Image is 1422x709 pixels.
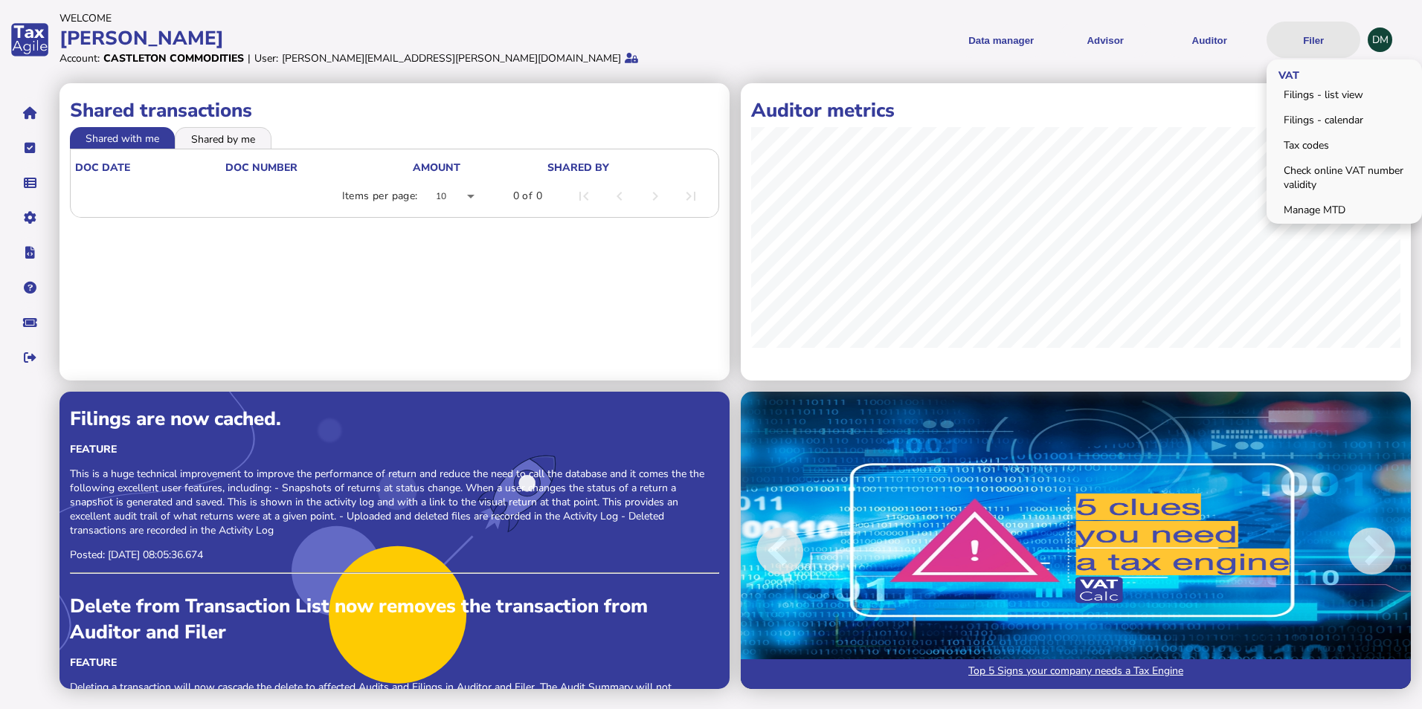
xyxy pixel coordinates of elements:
[14,237,45,268] button: Developer hub links
[1058,22,1152,58] button: Shows a dropdown of VAT Advisor options
[751,97,1400,123] h1: Auditor metrics
[1267,56,1307,91] span: VAT
[1269,134,1420,157] a: Tax codes
[547,161,711,175] div: shared by
[14,307,45,338] button: Raise a support ticket
[175,127,271,148] li: Shared by me
[14,167,45,198] button: Data manager
[70,442,719,456] div: Feature
[248,51,251,65] div: |
[413,161,546,175] div: Amount
[1267,22,1360,58] button: Filer
[59,25,707,51] div: [PERSON_NAME]
[14,342,45,373] button: Sign out
[24,183,36,184] i: Data manager
[1269,159,1420,196] a: Check online VAT number validity
[254,51,278,65] div: User:
[413,161,460,175] div: Amount
[70,97,719,123] h1: Shared transactions
[225,161,411,175] div: doc number
[714,22,1361,58] menu: navigate products
[75,161,224,175] div: doc date
[741,402,866,699] button: Previous
[342,189,418,204] div: Items per page:
[741,392,1411,689] img: Image for blog post: Top 5 Signs your company needs a Tax Engine
[59,51,100,65] div: Account:
[741,659,1411,689] a: Top 5 Signs your company needs a Tax Engine
[70,655,719,670] div: Feature
[625,53,638,63] i: Protected by 2-step verification
[954,22,1048,58] button: Shows a dropdown of Data manager options
[14,272,45,303] button: Help pages
[1269,198,1420,221] a: Manage MTD
[1368,27,1392,52] div: Profile settings
[1286,402,1411,699] button: Next
[70,548,719,562] p: Posted: [DATE] 08:05:36.674
[70,406,719,432] div: Filings are now cached.
[103,51,244,65] div: Castleton Commodities
[1269,83,1420,106] a: Filings - list view
[75,161,130,175] div: doc date
[1162,22,1256,58] button: Auditor
[14,132,45,164] button: Tasks
[14,97,45,129] button: Home
[70,127,175,148] li: Shared with me
[225,161,297,175] div: doc number
[282,51,621,65] div: [PERSON_NAME][EMAIL_ADDRESS][PERSON_NAME][DOMAIN_NAME]
[1269,109,1420,132] a: Filings - calendar
[14,202,45,233] button: Manage settings
[59,11,707,25] div: Welcome
[70,467,719,537] p: This is a huge technical improvement to improve the performance of return and reduce the need to ...
[513,189,542,204] div: 0 of 0
[547,161,609,175] div: shared by
[70,593,719,645] div: Delete from Transaction List now removes the transaction from Auditor and Filer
